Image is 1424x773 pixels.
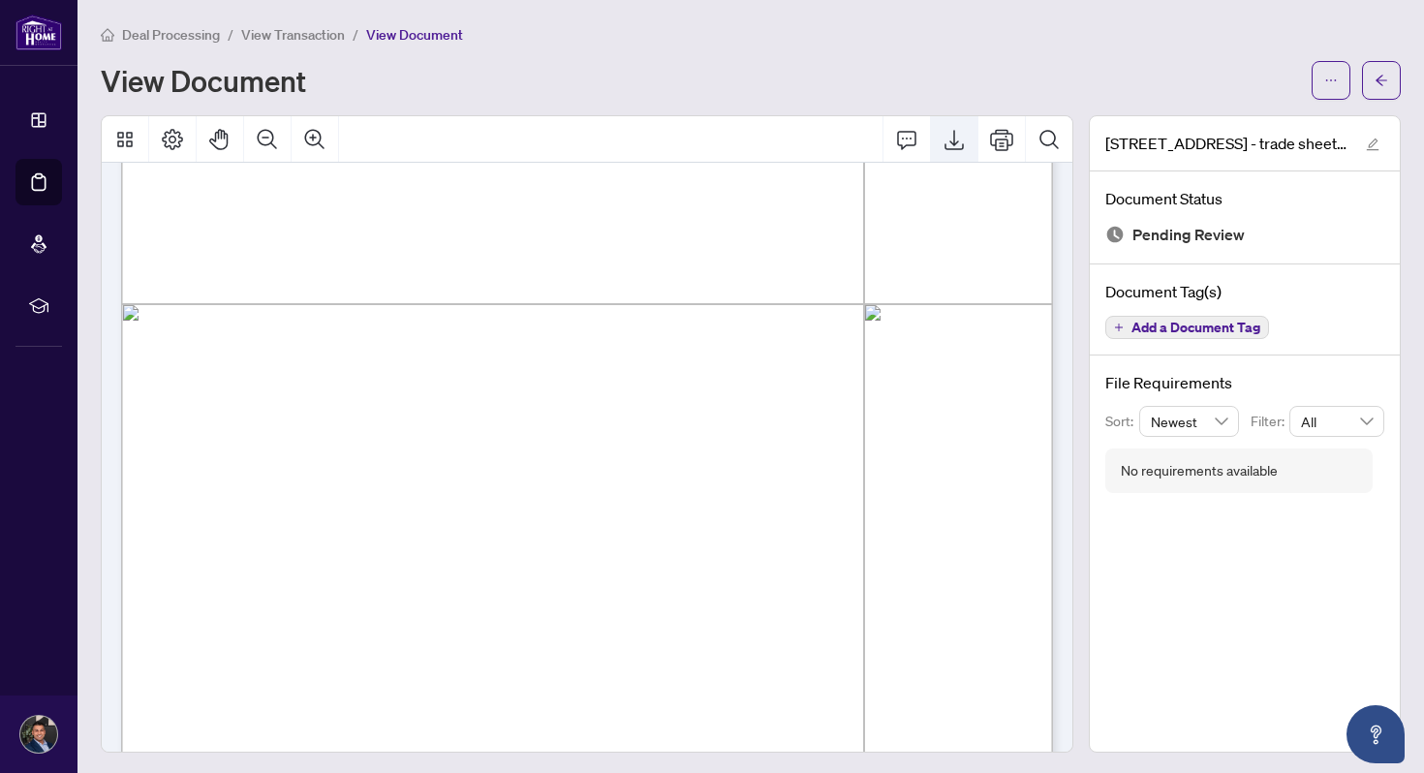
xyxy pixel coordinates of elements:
img: Profile Icon [20,716,57,753]
span: arrow-left [1375,74,1388,87]
h4: Document Status [1105,187,1384,210]
li: / [353,23,358,46]
span: Pending Review [1132,222,1245,248]
span: Add a Document Tag [1131,321,1260,334]
button: Open asap [1347,705,1405,763]
span: Deal Processing [122,26,220,44]
img: logo [15,15,62,50]
span: plus [1114,323,1124,332]
span: ellipsis [1324,74,1338,87]
p: Filter: [1251,411,1289,432]
button: Add a Document Tag [1105,316,1269,339]
h4: Document Tag(s) [1105,280,1384,303]
span: home [101,28,114,42]
span: edit [1366,138,1379,151]
span: [STREET_ADDRESS] - trade sheet - [PERSON_NAME] to Review.pdf [1105,132,1347,155]
div: No requirements available [1121,460,1278,481]
h4: File Requirements [1105,371,1384,394]
h1: View Document [101,65,306,96]
img: Document Status [1105,225,1125,244]
span: View Document [366,26,463,44]
span: All [1301,407,1373,436]
span: View Transaction [241,26,345,44]
li: / [228,23,233,46]
p: Sort: [1105,411,1139,432]
span: Newest [1151,407,1228,436]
